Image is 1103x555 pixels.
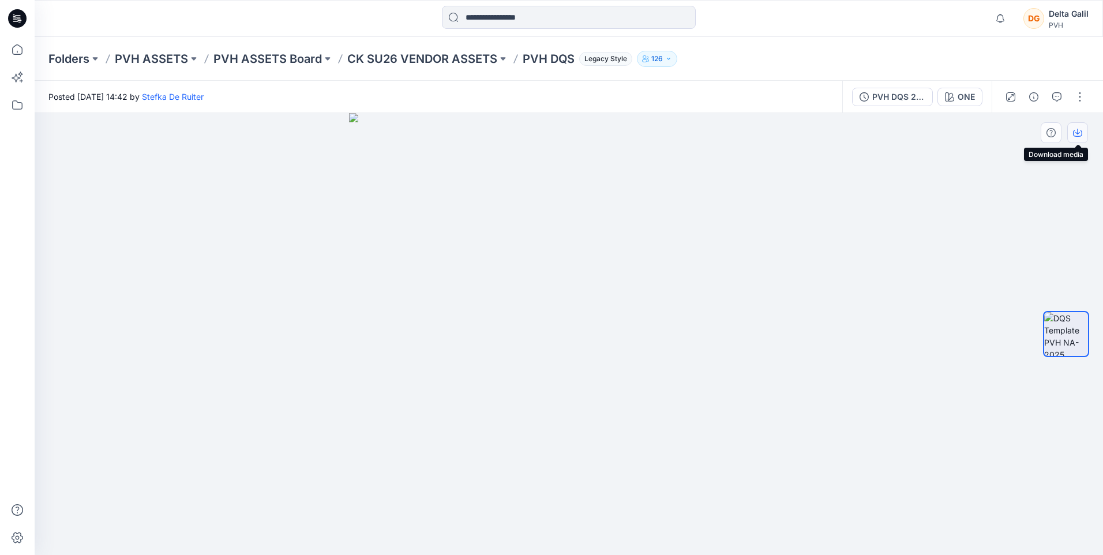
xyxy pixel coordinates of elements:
div: Delta Galil [1049,7,1089,21]
a: PVH ASSETS [115,51,188,67]
p: PVH DQS [523,51,575,67]
img: DQS Template PVH NA-2025 [1044,312,1088,356]
div: PVH DQS 2024 [872,91,925,103]
div: ONE [958,91,975,103]
a: Folders [48,51,89,67]
button: 126 [637,51,677,67]
a: PVH ASSETS Board [213,51,322,67]
span: Posted [DATE] 14:42 by [48,91,204,103]
div: DG [1023,8,1044,29]
div: PVH [1049,21,1089,29]
p: 126 [651,52,663,65]
img: eyJhbGciOiJIUzI1NiIsImtpZCI6IjAiLCJzbHQiOiJzZXMiLCJ0eXAiOiJKV1QifQ.eyJkYXRhIjp7InR5cGUiOiJzdG9yYW... [349,113,788,555]
a: CK SU26 VENDOR ASSETS [347,51,497,67]
button: Details [1025,88,1043,106]
button: ONE [937,88,982,106]
button: Legacy Style [575,51,632,67]
span: Legacy Style [579,52,632,66]
a: Stefka De Ruiter [142,92,204,102]
button: PVH DQS 2024 [852,88,933,106]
